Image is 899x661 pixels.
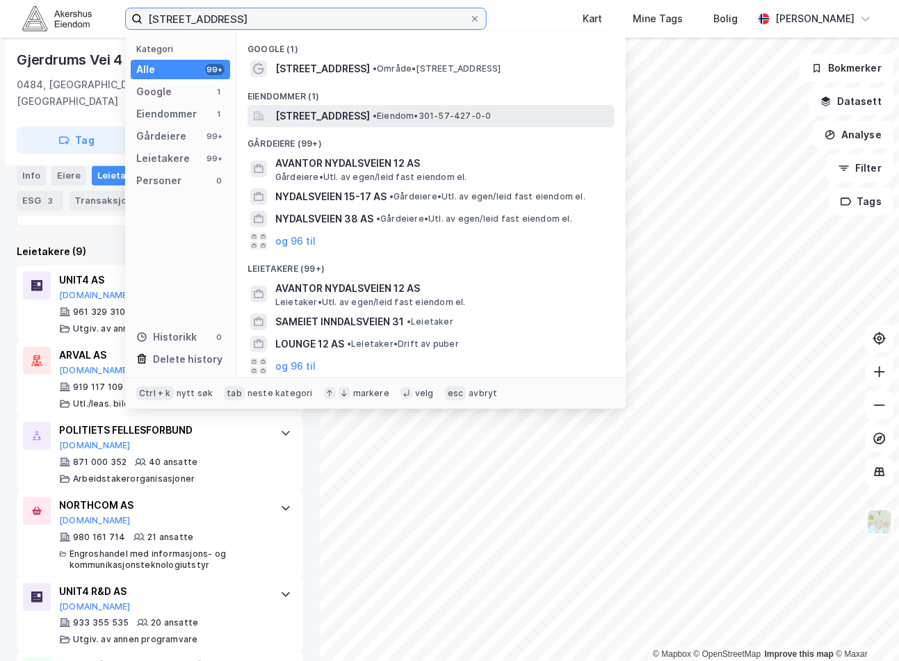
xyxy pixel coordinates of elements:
[275,188,387,205] span: NYDALSVEIEN 15-17 AS
[73,617,129,628] div: 933 355 535
[59,272,266,288] div: UNIT4 AS
[583,10,602,27] div: Kart
[73,398,222,409] div: Utl./leas. biler/andre lette motorv.
[59,365,131,376] button: [DOMAIN_NAME]
[633,10,683,27] div: Mine Tags
[415,388,434,399] div: velg
[827,154,893,182] button: Filter
[275,358,316,375] button: og 96 til
[275,297,466,308] span: Leietaker • Utl. av egen/leid fast eiendom el.
[149,457,197,468] div: 40 ansatte
[205,64,225,75] div: 99+
[59,601,131,612] button: [DOMAIN_NAME]
[17,127,136,154] button: Tag
[373,111,377,121] span: •
[373,63,377,74] span: •
[17,76,196,110] div: 0484, [GEOGRAPHIC_DATA], [GEOGRAPHIC_DATA]
[136,44,230,54] div: Kategori
[143,8,469,29] input: Søk på adresse, matrikkel, gårdeiere, leietakere eller personer
[147,532,193,543] div: 21 ansatte
[73,634,197,645] div: Utgiv. av annen programvare
[213,108,225,120] div: 1
[353,388,389,399] div: markere
[151,617,198,628] div: 20 ansatte
[236,33,626,58] div: Google (1)
[59,497,266,514] div: NORTHCOM AS
[248,388,313,399] div: neste kategori
[69,190,164,210] div: Transaksjoner
[17,243,303,260] div: Leietakere (9)
[213,86,225,97] div: 1
[153,351,222,368] div: Delete history
[73,323,197,334] div: Utgiv. av annen programvare
[275,60,370,77] span: [STREET_ADDRESS]
[136,386,174,400] div: Ctrl + k
[73,307,125,318] div: 961 329 310
[136,150,190,167] div: Leietakere
[59,422,266,439] div: POLITIETS FELLESFORBUND
[70,548,266,571] div: Engroshandel med informasjons- og kommunikasjonsteknologiutstyr
[829,594,899,661] iframe: Chat Widget
[73,532,125,543] div: 980 161 714
[236,252,626,277] div: Leietakere (99+)
[17,190,63,210] div: ESG
[389,191,394,202] span: •
[376,213,380,224] span: •
[92,165,169,185] div: Leietakere
[445,386,467,400] div: esc
[373,111,492,122] span: Eiendom • 301-57-427-0-0
[765,649,834,659] a: Improve this map
[236,80,626,105] div: Eiendommer (1)
[373,63,501,74] span: Område • [STREET_ADDRESS]
[347,338,459,350] span: Leietaker • Drift av puber
[205,131,225,142] div: 99+
[136,106,197,122] div: Eiendommer
[275,233,316,250] button: og 96 til
[653,649,691,659] a: Mapbox
[177,388,213,399] div: nytt søk
[829,594,899,661] div: Kontrollprogram for chat
[73,457,127,468] div: 871 000 352
[866,509,893,535] img: Z
[136,329,197,345] div: Historikk
[713,10,738,27] div: Bolig
[213,332,225,343] div: 0
[59,290,131,301] button: [DOMAIN_NAME]
[136,83,172,100] div: Google
[59,583,266,600] div: UNIT4 R&D AS
[829,188,893,215] button: Tags
[275,108,370,124] span: [STREET_ADDRESS]
[775,10,855,27] div: [PERSON_NAME]
[205,153,225,164] div: 99+
[376,213,572,225] span: Gårdeiere • Utl. av egen/leid fast eiendom el.
[22,6,92,31] img: akershus-eiendom-logo.9091f326c980b4bce74ccdd9f866810c.svg
[213,175,225,186] div: 0
[275,155,609,172] span: AVANTOR NYDALSVEIEN 12 AS
[136,61,155,78] div: Alle
[407,316,453,327] span: Leietaker
[407,316,411,327] span: •
[17,165,46,185] div: Info
[800,54,893,82] button: Bokmerker
[389,191,585,202] span: Gårdeiere • Utl. av egen/leid fast eiendom el.
[51,165,86,185] div: Eiere
[813,121,893,149] button: Analyse
[347,338,351,349] span: •
[44,193,58,207] div: 3
[275,172,467,183] span: Gårdeiere • Utl. av egen/leid fast eiendom el.
[224,386,245,400] div: tab
[17,49,125,71] div: Gjerdrums Vei 4
[275,313,404,330] span: SAMEIET INNDALSVEIEN 31
[275,280,609,297] span: AVANTOR NYDALSVEIEN 12 AS
[73,382,123,393] div: 919 117 109
[469,388,497,399] div: avbryt
[73,473,195,484] div: Arbeidstakerorganisasjoner
[809,88,893,115] button: Datasett
[136,172,181,189] div: Personer
[59,347,266,364] div: ARVAL AS
[59,515,131,526] button: [DOMAIN_NAME]
[236,127,626,152] div: Gårdeiere (99+)
[275,336,344,352] span: LOUNGE 12 AS
[694,649,761,659] a: OpenStreetMap
[59,440,131,451] button: [DOMAIN_NAME]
